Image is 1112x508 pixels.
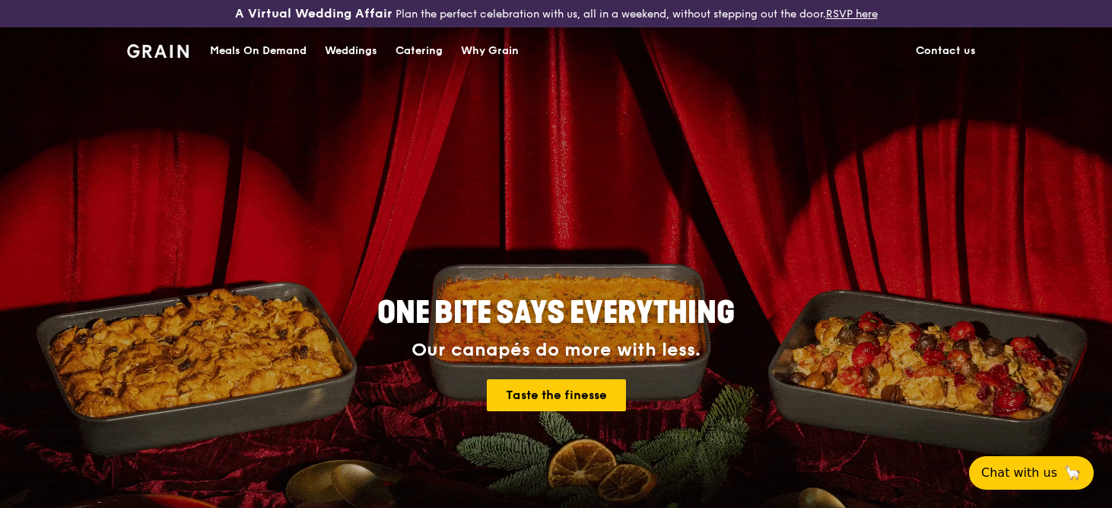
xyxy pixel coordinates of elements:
[826,8,878,21] a: RSVP here
[235,6,392,21] h3: A Virtual Wedding Affair
[386,28,452,74] a: Catering
[316,28,386,74] a: Weddings
[127,27,189,72] a: GrainGrain
[396,28,443,74] div: Catering
[210,28,307,74] div: Meals On Demand
[461,28,519,74] div: Why Grain
[282,340,830,361] div: Our canapés do more with less.
[452,28,528,74] a: Why Grain
[487,379,626,411] a: Taste the finesse
[907,28,985,74] a: Contact us
[981,464,1057,482] span: Chat with us
[377,295,735,331] span: ONE BITE SAYS EVERYTHING
[969,456,1094,490] button: Chat with us🦙
[186,6,927,21] div: Plan the perfect celebration with us, all in a weekend, without stepping out the door.
[1063,464,1082,482] span: 🦙
[127,44,189,58] img: Grain
[325,28,377,74] div: Weddings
